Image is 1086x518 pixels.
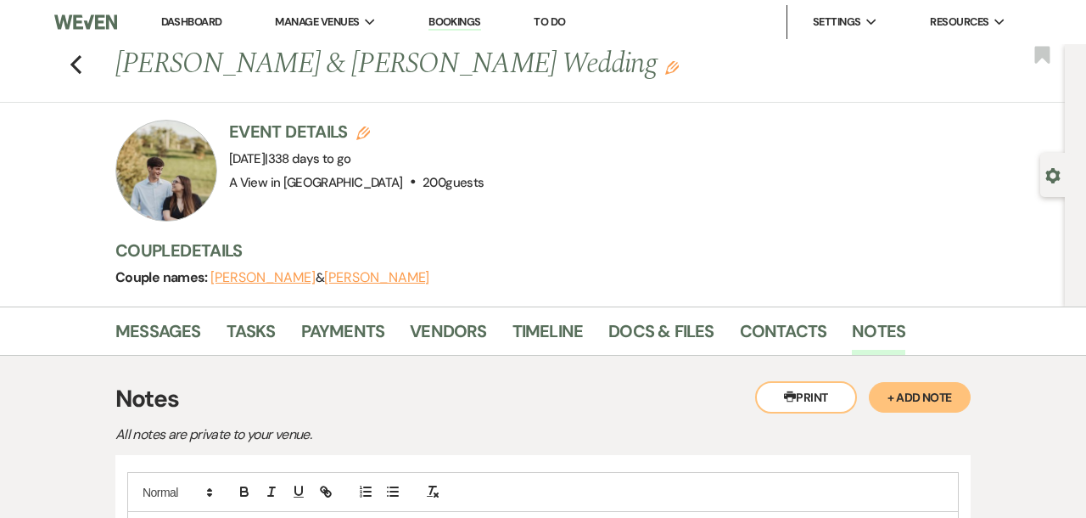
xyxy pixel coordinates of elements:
[54,4,117,40] img: Weven Logo
[115,44,868,85] h1: [PERSON_NAME] & [PERSON_NAME] Wedding
[755,381,857,414] button: Print
[210,271,316,284] button: [PERSON_NAME]
[410,318,486,355] a: Vendors
[210,269,429,286] span: &
[115,424,709,446] p: All notes are private to your venue.
[930,14,988,31] span: Resources
[265,150,350,167] span: |
[229,120,484,144] h3: Event Details
[813,14,861,31] span: Settings
[852,318,905,355] a: Notes
[301,318,385,355] a: Payments
[229,150,351,167] span: [DATE]
[665,59,679,75] button: Edit
[869,382,971,413] button: + Add Note
[1045,166,1061,183] button: Open lead details
[608,318,714,355] a: Docs & Files
[423,174,484,191] span: 200 guests
[115,318,201,355] a: Messages
[115,239,1048,262] h3: Couple Details
[534,14,565,29] a: To Do
[512,318,584,355] a: Timeline
[428,14,481,31] a: Bookings
[324,271,429,284] button: [PERSON_NAME]
[740,318,827,355] a: Contacts
[115,268,210,286] span: Couple names:
[161,14,222,29] a: Dashboard
[115,381,971,417] h3: Notes
[227,318,276,355] a: Tasks
[275,14,359,31] span: Manage Venues
[229,174,403,191] span: A View in [GEOGRAPHIC_DATA]
[268,150,351,167] span: 338 days to go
